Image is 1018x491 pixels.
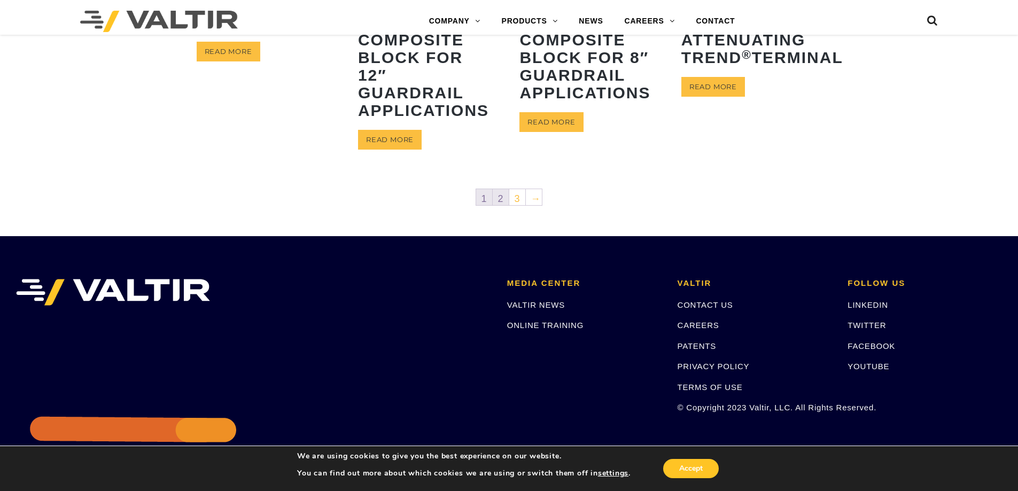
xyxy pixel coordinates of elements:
h2: VALTIR [678,279,832,288]
a: 2 [493,189,509,205]
h2: MEDIA CENTER [507,279,662,288]
a: COMPANY [418,11,491,32]
img: Valtir [80,11,238,32]
span: 1 [476,189,492,205]
p: You can find out more about which cookies we are using or switch them off in . [297,469,631,478]
a: TWITTER [848,321,886,330]
h2: King MASH Composite Block for 12″ Guardrail Applications [358,5,496,127]
a: LINKEDIN [848,300,888,309]
a: CONTACT [685,11,745,32]
a: TERMS OF USE [678,383,743,392]
a: Read more about “HighwayGuard™ Barrier” [197,42,260,61]
button: Accept [663,459,719,478]
img: VALTIR [16,279,210,306]
a: ONLINE TRAINING [507,321,584,330]
h2: MATT Median Attenuating TREND Terminal [681,5,819,74]
a: 3 [509,189,525,205]
a: CONTACT US [678,300,733,309]
a: CAREERS [678,321,719,330]
button: settings [598,469,628,478]
nav: Product Pagination [197,188,822,209]
a: PRODUCTS [491,11,569,32]
a: PRIVACY POLICY [678,362,750,371]
a: YOUTUBE [848,362,889,371]
a: Read more about “King MASH Composite Block for 12" Guardrail Applications” [358,130,422,150]
a: FACEBOOK [848,341,895,350]
p: We are using cookies to give you the best experience on our website. [297,451,631,461]
h2: King MASH Composite Block for 8″ Guardrail Applications [519,5,657,110]
a: VALTIR NEWS [507,300,565,309]
a: Read more about “King MASH Composite Block for 8" Guardrail Applications” [519,112,583,132]
a: NEWS [568,11,613,32]
a: PATENTS [678,341,717,350]
a: Read more about “MATTTM Median Attenuating TREND® Terminal” [681,77,745,97]
a: CAREERS [614,11,686,32]
h2: FOLLOW US [848,279,1002,288]
a: → [526,189,542,205]
sup: ® [742,48,752,61]
p: © Copyright 2023 Valtir, LLC. All Rights Reserved. [678,401,832,414]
